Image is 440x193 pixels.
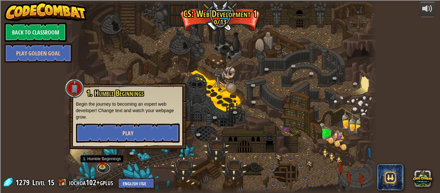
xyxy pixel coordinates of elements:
[3,8,60,15] input: Search outlines
[5,23,67,42] a: Back to Classroom
[3,33,437,38] div: Delete
[5,43,72,63] a: Play Golden Goal
[122,129,133,137] span: Play
[3,44,437,50] div: Sign out
[5,2,87,21] img: CodeCombat - Learn how to code by playing a game
[3,27,437,33] div: Move To ...
[3,15,437,21] div: Sort A > Z
[99,155,106,168] img: level-banner-unstarted.png
[3,3,135,8] div: Home
[87,88,144,99] span: 1. Humble Beginnings
[76,123,180,143] button: Play
[76,101,180,120] p: Begin the journey to becoming an expert web developer! Change text and watch your webpage grow.
[3,21,437,27] div: Sort New > Old
[3,38,437,44] div: Options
